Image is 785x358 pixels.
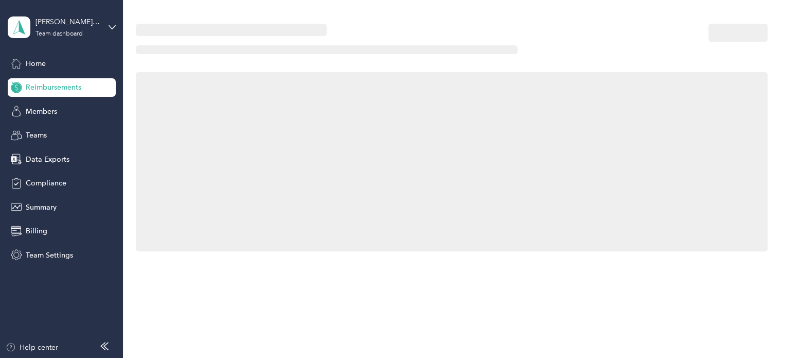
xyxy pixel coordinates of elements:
[727,300,785,358] iframe: Everlance-gr Chat Button Frame
[26,130,47,141] span: Teams
[26,202,57,213] span: Summary
[26,58,46,69] span: Home
[35,31,83,37] div: Team dashboard
[26,250,73,261] span: Team Settings
[26,178,66,189] span: Compliance
[6,342,58,353] button: Help center
[26,106,57,117] span: Members
[26,82,81,93] span: Reimbursements
[26,226,47,236] span: Billing
[26,154,69,165] span: Data Exports
[35,16,100,27] div: [PERSON_NAME] Brothers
